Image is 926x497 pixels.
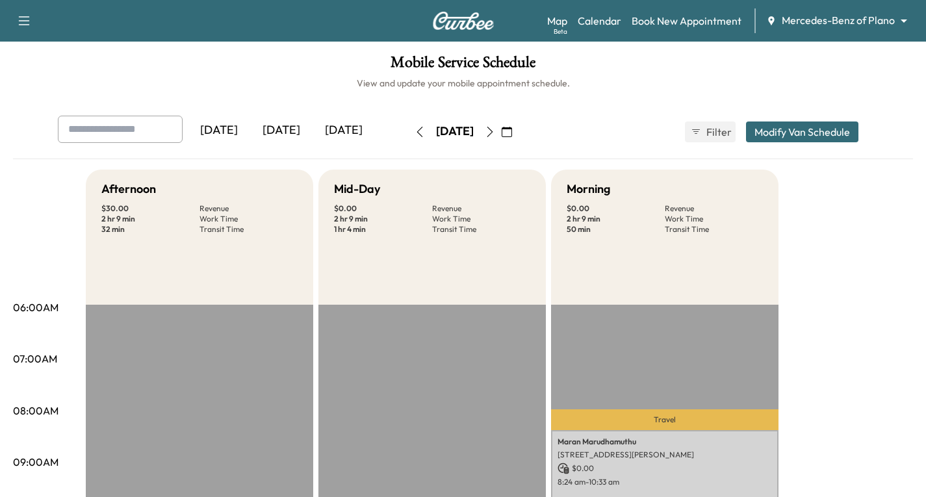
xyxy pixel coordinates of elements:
p: $ 30.00 [101,203,199,214]
p: 2 hr 9 min [101,214,199,224]
h1: Mobile Service Schedule [13,55,913,77]
p: 2 hr 9 min [334,214,432,224]
div: [DATE] [250,116,313,146]
p: 32 min [101,224,199,235]
div: Beta [554,27,567,36]
p: 50 min [567,224,665,235]
p: Work Time [199,214,298,224]
h5: Afternoon [101,180,156,198]
p: Work Time [665,214,763,224]
a: Calendar [578,13,621,29]
p: Transit Time [199,224,298,235]
div: [DATE] [313,116,375,146]
p: Revenue [432,203,530,214]
span: Filter [706,124,730,140]
p: 06:00AM [13,299,58,315]
p: Maran Marudhamuthu [558,437,772,447]
p: Work Time [432,214,530,224]
p: Transit Time [432,224,530,235]
p: 09:00AM [13,454,58,470]
p: $ 0.00 [567,203,665,214]
p: $ 0.00 [558,463,772,474]
p: 07:00AM [13,351,57,366]
div: [DATE] [436,123,474,140]
p: Revenue [665,203,763,214]
img: Curbee Logo [432,12,495,30]
p: $ 0.00 [334,203,432,214]
span: Mercedes-Benz of Plano [782,13,895,28]
h5: Mid-Day [334,180,380,198]
button: Filter [685,121,736,142]
p: 8:24 am - 10:33 am [558,477,772,487]
p: [STREET_ADDRESS][PERSON_NAME] [558,450,772,460]
button: Modify Van Schedule [746,121,858,142]
a: MapBeta [547,13,567,29]
p: Revenue [199,203,298,214]
div: [DATE] [188,116,250,146]
p: Transit Time [665,224,763,235]
h6: View and update your mobile appointment schedule. [13,77,913,90]
p: 2 hr 9 min [567,214,665,224]
h5: Morning [567,180,610,198]
p: 08:00AM [13,403,58,418]
p: 1 hr 4 min [334,224,432,235]
p: Travel [551,409,778,430]
a: Book New Appointment [632,13,741,29]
